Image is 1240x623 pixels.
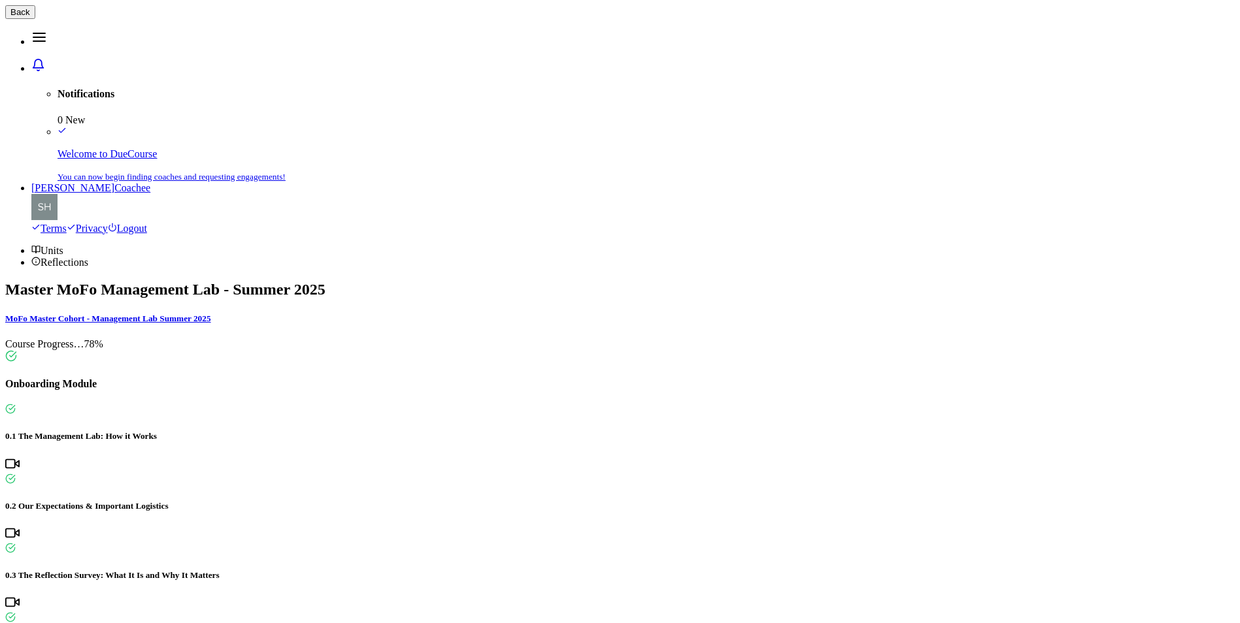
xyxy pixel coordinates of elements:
[41,257,88,268] span: Reflections
[114,182,150,193] span: Coachee
[10,7,30,17] span: Back
[76,223,108,234] span: Privacy
[5,5,35,19] button: Back
[58,114,1235,126] div: 0 New
[31,182,114,193] span: [PERSON_NAME]
[5,501,1235,511] h5: 0.2 Our Expectations & Important Logistics
[5,570,1235,581] h5: 0.3 The Reflection Survey: What It Is and Why It Matters
[117,223,147,234] span: Logout
[41,245,63,256] span: Units
[5,431,1235,441] h5: 0.1 The Management Lab: How it Works
[5,281,1235,298] h2: Master MoFo Management Lab - Summer 2025
[5,313,211,323] a: MoFo Master Cohort - Management Lab Summer 2025
[31,182,1235,223] a: [PERSON_NAME]CoacheeavatarImg
[5,338,103,349] span: Course Progress… 78 %
[31,194,58,220] img: avatarImg
[41,223,67,234] span: Terms
[58,172,286,182] small: You can now begin finding coaches and requesting engagements!
[58,148,157,159] span: Welcome to DueCourse
[58,88,1235,100] h4: Notifications
[5,378,1235,390] h4: Onboarding Module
